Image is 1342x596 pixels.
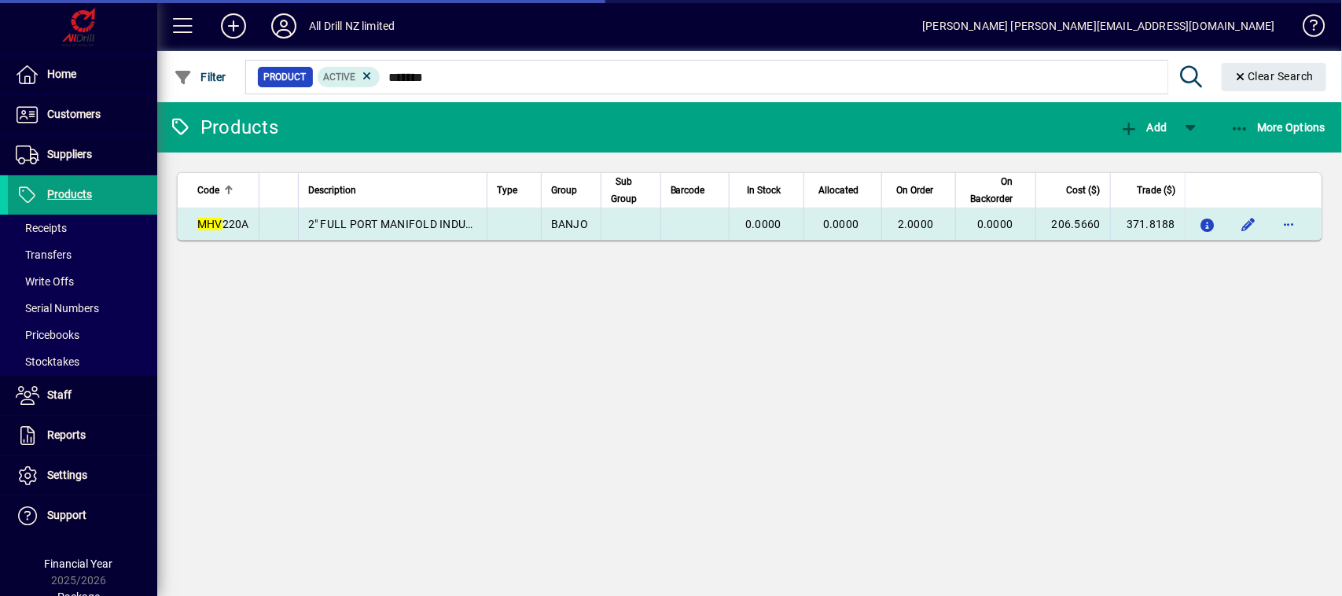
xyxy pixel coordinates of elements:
[16,355,79,368] span: Stocktakes
[965,173,1027,208] div: On Backorder
[8,55,157,94] a: Home
[16,329,79,341] span: Pricebooks
[1067,182,1101,199] span: Cost ($)
[16,302,99,315] span: Serial Numbers
[1291,3,1322,54] a: Knowledge Base
[16,275,74,288] span: Write Offs
[977,218,1013,230] span: 0.0000
[1222,63,1327,91] button: Clear
[1277,212,1302,237] button: More options
[208,12,259,40] button: Add
[47,429,86,441] span: Reports
[308,182,356,199] span: Description
[922,13,1275,39] div: [PERSON_NAME] [PERSON_NAME][EMAIL_ADDRESS][DOMAIN_NAME]
[8,95,157,134] a: Customers
[1234,70,1314,83] span: Clear Search
[8,456,157,495] a: Settings
[965,173,1013,208] span: On Backorder
[8,268,157,295] a: Write Offs
[497,182,531,199] div: Type
[8,215,157,241] a: Receipts
[308,182,477,199] div: Description
[671,182,719,199] div: Barcode
[169,115,278,140] div: Products
[47,188,92,201] span: Products
[1230,121,1326,134] span: More Options
[45,557,113,570] span: Financial Year
[551,182,591,199] div: Group
[170,63,230,91] button: Filter
[1226,113,1330,142] button: More Options
[892,182,948,199] div: On Order
[896,182,933,199] span: On Order
[8,376,157,415] a: Staff
[16,248,72,261] span: Transfers
[8,241,157,268] a: Transfers
[324,72,356,83] span: Active
[16,222,67,234] span: Receipts
[1035,208,1110,240] td: 206.5660
[197,218,249,230] span: 220A
[1110,208,1185,240] td: 371.8188
[174,71,226,83] span: Filter
[8,295,157,322] a: Serial Numbers
[497,182,517,199] span: Type
[551,182,577,199] span: Group
[8,416,157,455] a: Reports
[8,135,157,175] a: Suppliers
[611,173,651,208] div: Sub Group
[748,182,781,199] span: In Stock
[8,348,157,375] a: Stocktakes
[1120,121,1167,134] span: Add
[611,173,637,208] span: Sub Group
[197,218,222,230] em: MHV
[739,182,796,199] div: In Stock
[47,148,92,160] span: Suppliers
[8,322,157,348] a: Pricebooks
[8,496,157,535] a: Support
[47,108,101,120] span: Customers
[745,218,781,230] span: 0.0000
[898,218,934,230] span: 2.0000
[1116,113,1171,142] button: Add
[1137,182,1175,199] span: Trade ($)
[814,182,873,199] div: Allocated
[197,182,249,199] div: Code
[551,218,588,230] span: BANJO
[259,12,309,40] button: Profile
[1236,212,1261,237] button: Edit
[308,218,495,230] span: 2" FULL PORT MANIFOLD INDUCTOR
[47,469,87,481] span: Settings
[823,218,859,230] span: 0.0000
[47,388,72,401] span: Staff
[47,509,86,521] span: Support
[197,182,219,199] span: Code
[264,69,307,85] span: Product
[318,67,381,87] mat-chip: Activation Status: Active
[47,68,76,80] span: Home
[671,182,705,199] span: Barcode
[819,182,859,199] span: Allocated
[309,13,395,39] div: All Drill NZ limited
